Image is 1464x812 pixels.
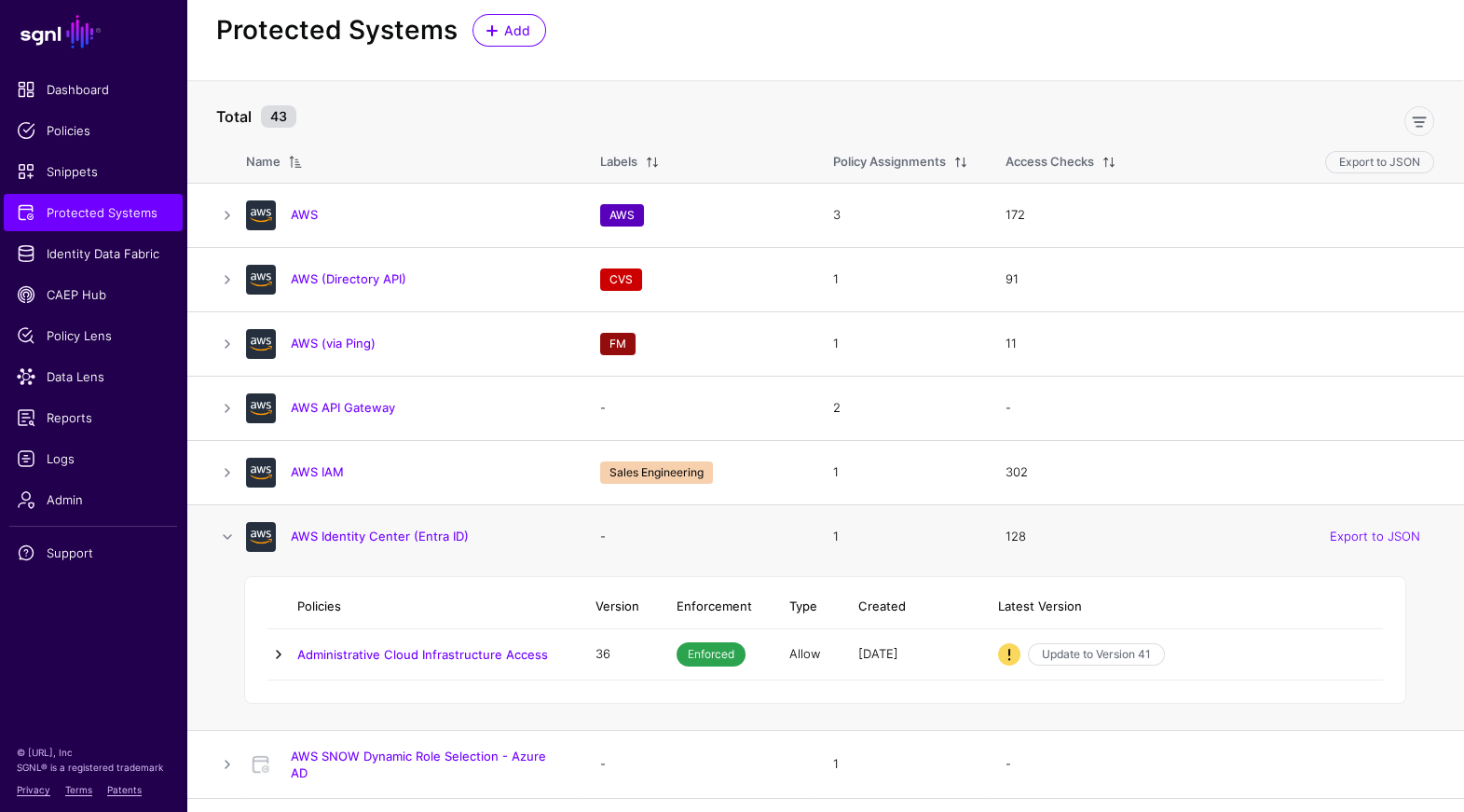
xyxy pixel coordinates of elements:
[814,731,987,799] td: 1
[291,271,406,286] a: AWS (Directory API)
[17,162,170,181] span: Snippets
[246,153,280,172] div: Name
[246,265,276,295] img: svg+xml;base64,PHN2ZyB3aWR0aD0iNjQiIGhlaWdodD0iNjQiIHZpZXdCb3g9IjAgMCA2NCA2NCIgZmlsbD0ibm9uZSIgeG...
[814,376,987,440] td: 2
[1006,528,1434,546] div: 128
[291,207,318,222] a: AWS
[216,107,252,126] strong: Total
[291,464,344,479] a: AWS IAM
[600,461,713,484] span: Sales Engineering
[814,247,987,311] td: 1
[297,585,577,629] th: Policies
[814,440,987,504] td: 1
[4,440,183,477] a: Logs
[4,276,183,313] a: CAEP Hub
[17,745,170,760] p: © [URL], Inc
[246,458,276,488] img: svg+xml;base64,PHN2ZyB3aWR0aD0iNjQiIGhlaWdodD0iNjQiIHZpZXdCb3g9IjAgMCA2NCA2NCIgZmlsbD0ibm9uZSIgeG...
[291,336,376,351] a: AWS (via Ping)
[17,326,170,345] span: Policy Lens
[1006,755,1434,774] div: -
[11,11,175,52] a: SGNL
[577,585,658,629] th: Version
[502,21,533,40] span: Add
[472,14,546,47] a: Add
[1006,399,1434,418] div: -
[17,285,170,304] span: CAEP Hub
[17,408,170,427] span: Reports
[261,105,296,128] small: 43
[814,183,987,247] td: 3
[771,585,840,629] th: Type
[658,585,771,629] th: Enforcement
[1330,529,1420,544] a: Export to JSON
[581,504,814,569] td: -
[1006,206,1434,225] div: 172
[600,153,637,172] div: Labels
[4,358,183,395] a: Data Lens
[291,749,546,780] a: AWS SNOW Dynamic Role Selection - Azure AD
[1028,643,1165,666] a: Update to Version 41
[577,629,658,681] td: 36
[17,449,170,468] span: Logs
[4,399,183,436] a: Reports
[4,317,183,354] a: Policy Lens
[4,112,183,149] a: Policies
[1006,153,1094,172] div: Access Checks
[771,629,840,681] td: Allow
[17,544,170,562] span: Support
[1006,463,1434,482] div: 302
[17,490,170,509] span: Admin
[17,784,50,795] a: Privacy
[858,646,898,661] span: [DATE]
[677,642,746,667] span: Enforced
[17,80,170,99] span: Dashboard
[814,311,987,376] td: 1
[581,376,814,440] td: -
[17,203,170,222] span: Protected Systems
[216,15,458,47] h2: Protected Systems
[246,393,276,423] img: svg+xml;base64,PHN2ZyB3aWR0aD0iNjQiIGhlaWdodD0iNjQiIHZpZXdCb3g9IjAgMCA2NCA2NCIgZmlsbD0ibm9uZSIgeG...
[4,481,183,518] a: Admin
[833,153,946,172] div: Policy Assignments
[600,268,642,291] span: CVS
[297,647,548,662] a: Administrative Cloud Infrastructure Access
[246,329,276,359] img: svg+xml;base64,PHN2ZyB3aWR0aD0iNjQiIGhlaWdodD0iNjQiIHZpZXdCb3g9IjAgMCA2NCA2NCIgZmlsbD0ibm9uZSIgeG...
[600,333,636,355] span: FM
[600,204,644,227] span: AWS
[4,194,183,231] a: Protected Systems
[17,367,170,386] span: Data Lens
[291,529,469,544] a: AWS Identity Center (Entra ID)
[1006,335,1434,353] div: 11
[65,784,92,795] a: Terms
[4,71,183,108] a: Dashboard
[291,400,395,415] a: AWS API Gateway
[979,585,1383,629] th: Latest Version
[246,522,276,552] img: svg+xml;base64,PHN2ZyB3aWR0aD0iNjQiIGhlaWdodD0iNjQiIHZpZXdCb3g9IjAgMCA2NCA2NCIgZmlsbD0ibm9uZSIgeG...
[246,200,276,230] img: svg+xml;base64,PHN2ZyB3aWR0aD0iNjQiIGhlaWdodD0iNjQiIHZpZXdCb3g9IjAgMCA2NCA2NCIgZmlsbD0ibm9uZSIgeG...
[840,585,979,629] th: Created
[1006,270,1434,289] div: 91
[17,121,170,140] span: Policies
[4,153,183,190] a: Snippets
[814,504,987,569] td: 1
[581,731,814,799] td: -
[17,244,170,263] span: Identity Data Fabric
[107,784,142,795] a: Patents
[1325,151,1434,173] button: Export to JSON
[4,235,183,272] a: Identity Data Fabric
[17,760,170,775] p: SGNL® is a registered trademark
